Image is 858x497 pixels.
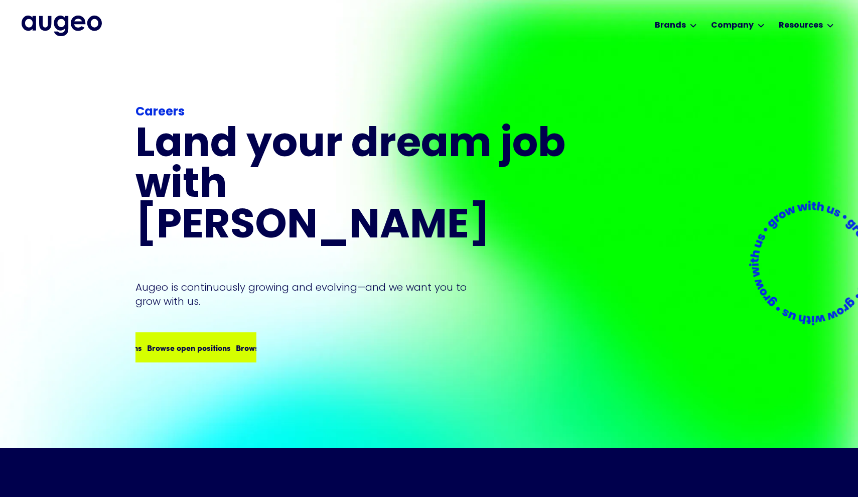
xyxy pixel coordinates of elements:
[123,341,207,353] div: Browse open positions
[135,332,256,362] a: Browse open positionsBrowse open positions
[779,20,823,32] div: Resources
[22,16,102,36] img: Augeo's full logo in midnight blue.
[22,16,102,36] a: home
[135,106,185,118] strong: Careers
[212,341,296,353] div: Browse open positions
[135,280,481,308] p: Augeo is continuously growing and evolving—and we want you to grow with us.
[655,20,686,32] div: Brands
[711,20,754,32] div: Company
[135,126,569,247] h1: Land your dream job﻿ with [PERSON_NAME]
